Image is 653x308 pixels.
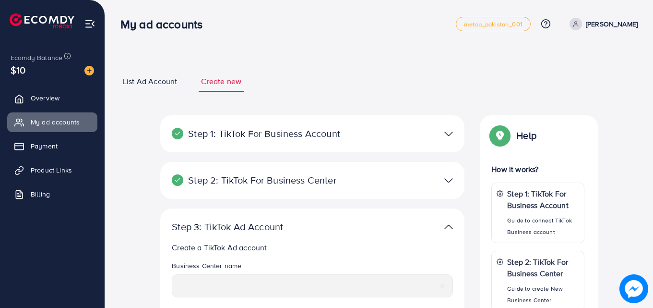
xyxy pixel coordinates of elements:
p: Step 2: TikTok For Business Center [507,256,579,279]
span: Payment [31,141,58,151]
img: TikTok partner [444,127,453,141]
img: image [84,66,94,75]
span: Create new [201,76,241,87]
img: menu [84,18,95,29]
img: logo [10,13,74,28]
a: Payment [7,136,97,156]
p: Guide to connect TikTok Business account [507,215,579,238]
span: Overview [31,93,59,103]
legend: Business Center name [172,261,453,274]
p: How it works? [491,163,584,175]
img: image [619,274,648,303]
p: Step 2: TikTok For Business Center [172,174,354,186]
span: My ad accounts [31,117,80,127]
a: metap_pakistan_001 [456,17,531,31]
span: Ecomdy Balance [11,53,62,62]
p: Create a TikTok Ad account [172,242,453,253]
span: metap_pakistan_001 [464,21,522,27]
p: [PERSON_NAME] [586,18,638,30]
p: Guide to create New Business Center [507,283,579,306]
a: [PERSON_NAME] [566,18,638,30]
p: Help [516,130,536,141]
p: Step 1: TikTok For Business Account [172,128,354,139]
span: $10 [11,63,25,77]
img: TikTok partner [444,220,453,234]
a: My ad accounts [7,112,97,132]
span: Billing [31,189,50,199]
h3: My ad accounts [120,17,210,31]
a: Billing [7,185,97,204]
a: Overview [7,88,97,108]
p: Step 1: TikTok For Business Account [507,188,579,211]
img: Popup guide [491,127,509,144]
span: List Ad Account [123,76,177,87]
a: Product Links [7,160,97,180]
p: Step 3: TikTok Ad Account [172,221,354,233]
span: Product Links [31,165,72,175]
img: TikTok partner [444,173,453,187]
